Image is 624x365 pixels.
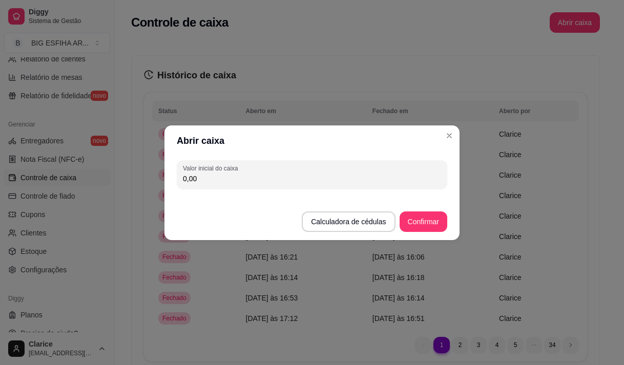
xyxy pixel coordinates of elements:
button: Confirmar [400,211,447,232]
input: Valor inicial do caixa [183,174,441,184]
button: Calculadora de cédulas [302,211,395,232]
button: Close [441,127,457,144]
label: Valor inicial do caixa [183,164,241,173]
header: Abrir caixa [164,125,460,156]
